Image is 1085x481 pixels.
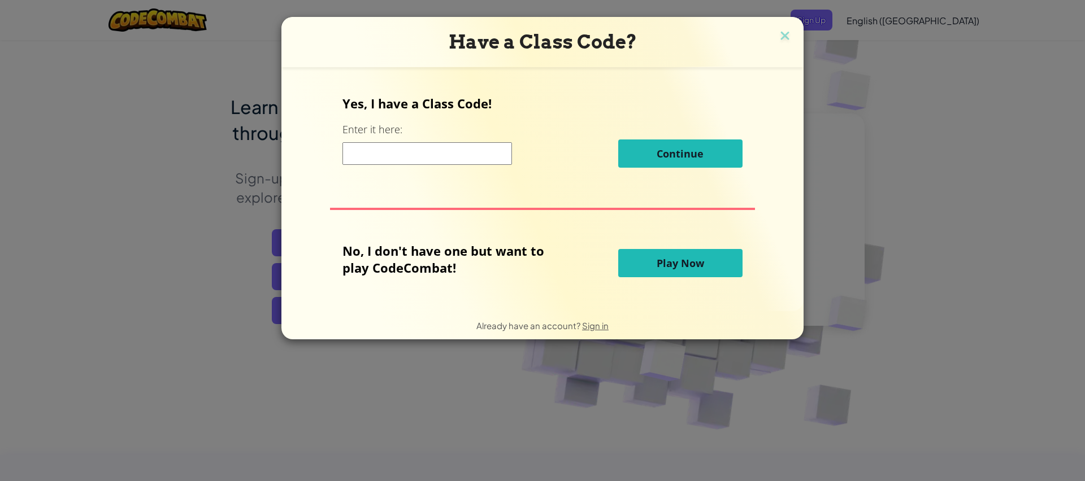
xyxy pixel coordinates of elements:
[342,95,742,112] p: Yes, I have a Class Code!
[657,256,704,270] span: Play Now
[778,28,792,45] img: close icon
[342,123,402,137] label: Enter it here:
[476,320,582,331] span: Already have an account?
[657,147,704,160] span: Continue
[618,249,743,277] button: Play Now
[618,139,743,168] button: Continue
[342,242,561,276] p: No, I don't have one but want to play CodeCombat!
[582,320,609,331] a: Sign in
[449,30,637,53] span: Have a Class Code?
